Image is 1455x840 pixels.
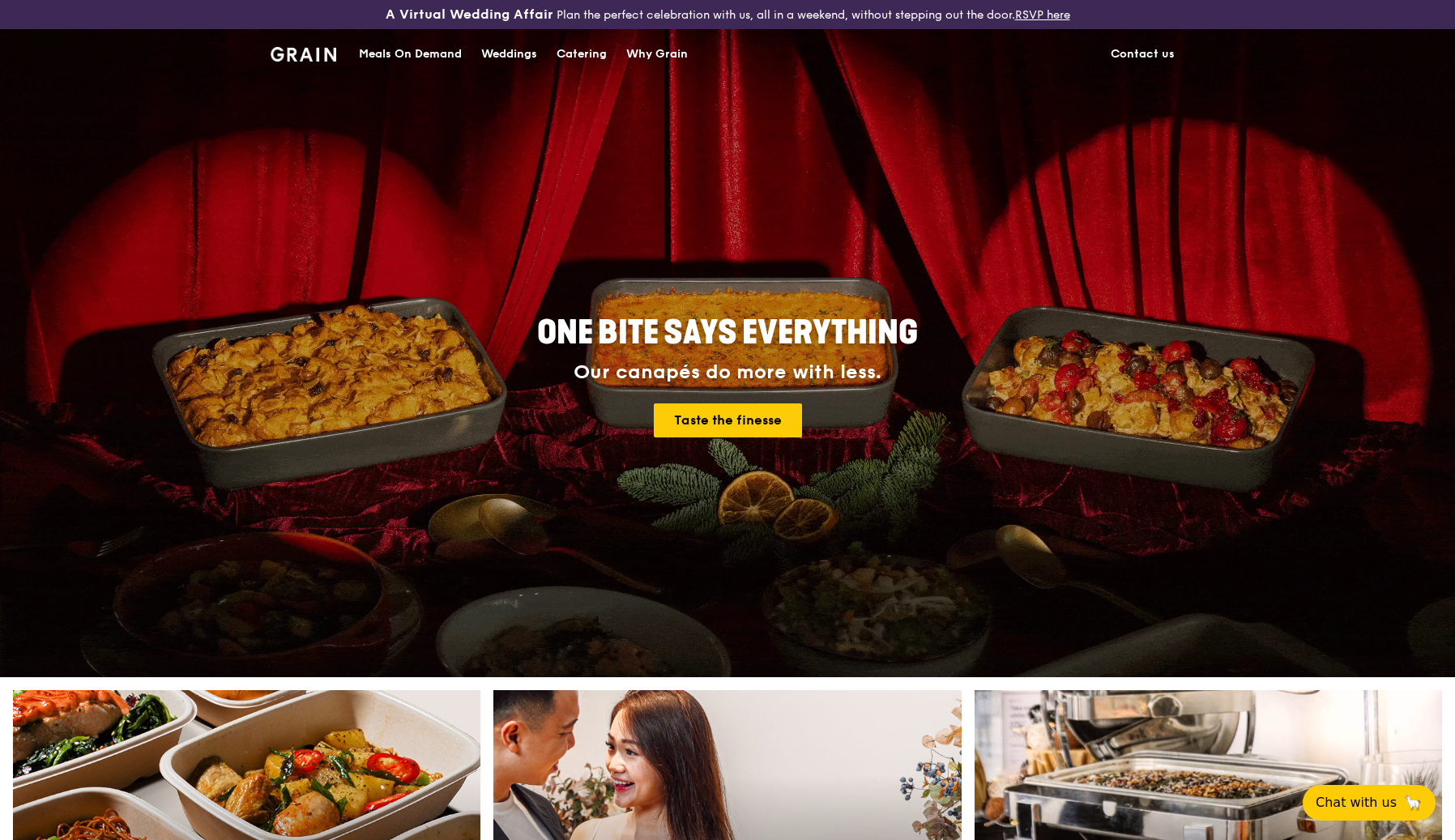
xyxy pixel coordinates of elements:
img: Grain [271,47,336,62]
a: GrainGrain [271,28,336,77]
h3: A Virtual Wedding Affair [386,6,553,23]
div: Our canapés do more with less. [436,361,1019,384]
a: Taste the finesse [654,403,802,437]
a: Why Grain [617,30,698,79]
div: Plan the perfect celebration with us, all in a weekend, without stepping out the door. [261,6,1194,23]
div: Why Grain [626,30,688,79]
a: Contact us [1101,30,1184,79]
span: Chat with us [1316,793,1397,812]
a: Weddings [471,30,547,79]
a: Catering [547,30,617,79]
span: ONE BITE SAYS EVERYTHING [537,313,918,352]
button: Chat with us🦙 [1303,785,1436,821]
span: 🦙 [1403,793,1423,812]
div: Catering [557,30,607,79]
div: Meals On Demand [359,30,462,79]
a: RSVP here [1015,8,1070,22]
div: Weddings [481,30,537,79]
